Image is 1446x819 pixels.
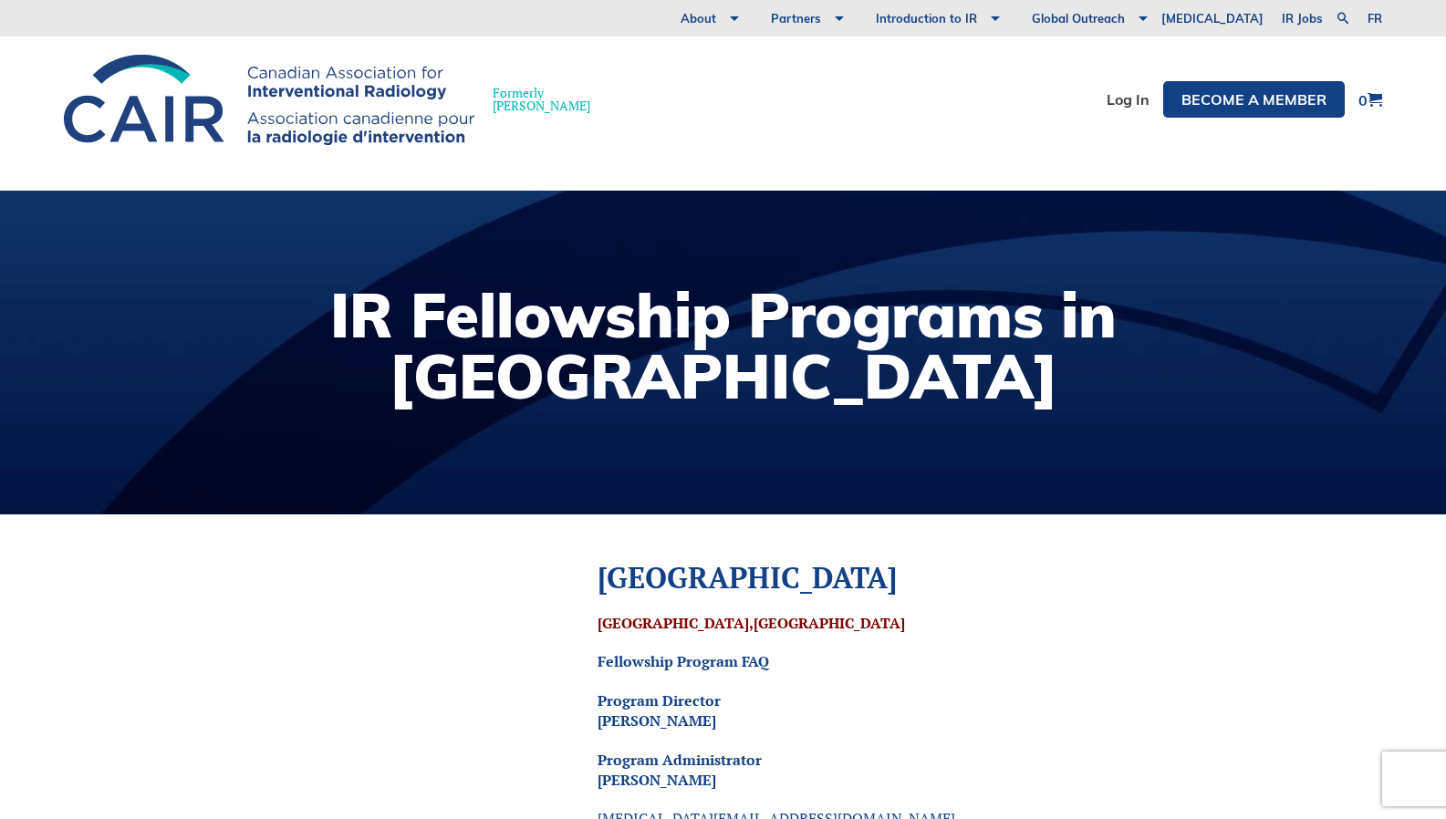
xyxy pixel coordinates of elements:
[598,558,897,596] b: [GEOGRAPHIC_DATA]
[598,750,762,790] b: Program Administrator [PERSON_NAME]
[1368,13,1382,25] a: fr
[64,55,609,145] a: Formerly[PERSON_NAME]
[598,613,754,633] b: [GEOGRAPHIC_DATA],
[598,613,905,633] a: [GEOGRAPHIC_DATA],[GEOGRAPHIC_DATA]
[18,285,1428,407] h1: IR Fellowship Programs in [GEOGRAPHIC_DATA]
[754,613,905,633] b: [GEOGRAPHIC_DATA]
[64,55,474,145] img: CIRA
[598,651,769,671] a: Fellowship Program FAQ
[1163,81,1345,118] a: Become a member
[1107,92,1150,107] a: Log In
[493,87,590,112] span: Formerly [PERSON_NAME]
[1358,92,1382,108] a: 0
[598,690,721,731] b: Program Director [PERSON_NAME]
